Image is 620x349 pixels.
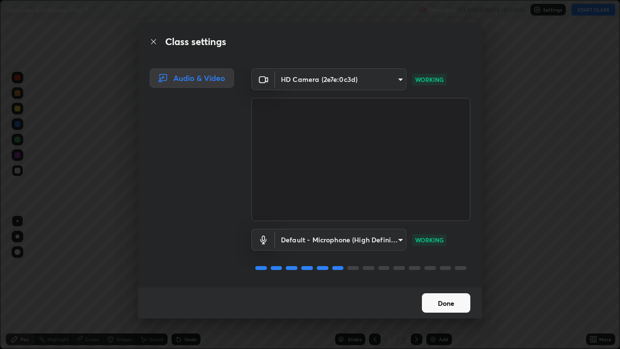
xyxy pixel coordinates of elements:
h2: Class settings [165,34,226,49]
div: HD Camera (2e7e:0c3d) [275,68,406,90]
div: HD Camera (2e7e:0c3d) [275,229,406,251]
button: Done [422,293,470,313]
p: WORKING [415,236,444,244]
p: WORKING [415,75,444,84]
div: Audio & Video [150,68,234,88]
